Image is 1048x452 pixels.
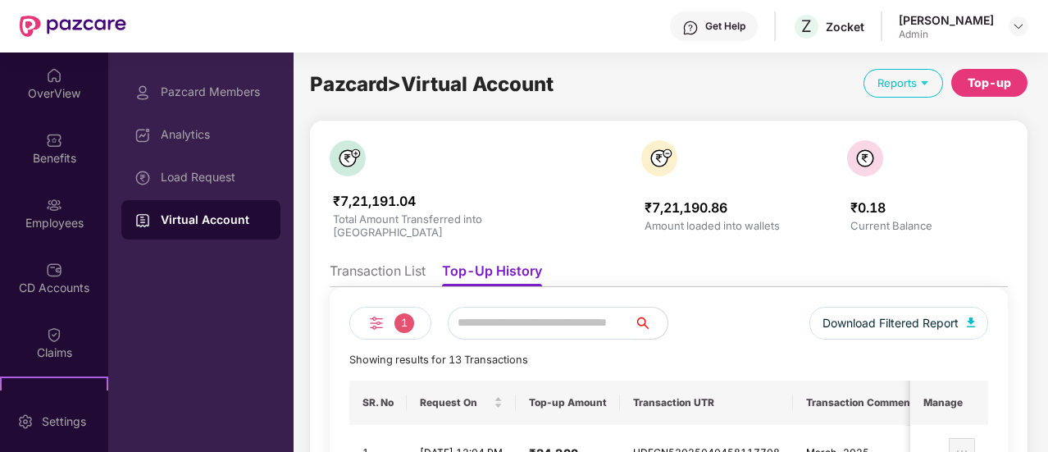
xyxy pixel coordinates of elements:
div: Reports [863,69,943,98]
li: Top-Up History [442,263,542,286]
div: [PERSON_NAME] [899,12,994,28]
th: Request On [407,381,516,425]
span: Download Filtered Report [822,314,959,332]
div: Settings [37,413,91,430]
span: Z [801,16,812,36]
img: svg+xml;base64,PHN2ZyB4bWxucz0iaHR0cDovL3d3dy53My5vcmcvMjAwMC9zdmciIHhtbG5zOnhsaW5rPSJodHRwOi8vd3... [330,140,366,176]
th: Manage [910,381,988,425]
span: search [634,317,668,330]
img: svg+xml;base64,PHN2ZyB4bWxucz0iaHR0cDovL3d3dy53My5vcmcvMjAwMC9zdmciIHhtbG5zOnhsaW5rPSJodHRwOi8vd3... [641,140,677,176]
img: svg+xml;base64,PHN2ZyBpZD0iRGFzaGJvYXJkIiB4bWxucz0iaHR0cDovL3d3dy53My5vcmcvMjAwMC9zdmciIHdpZHRoPS... [134,127,151,144]
div: Current Balance [847,219,936,232]
img: svg+xml;base64,PHN2ZyBpZD0iQ2xhaW0iIHhtbG5zPSJodHRwOi8vd3d3LnczLm9yZy8yMDAwL3N2ZyIgd2lkdGg9IjIwIi... [46,326,62,343]
span: Request On [420,396,490,409]
th: Transaction Comment [793,381,927,425]
li: Transaction List [330,263,426,286]
img: New Pazcare Logo [20,16,126,37]
img: svg+xml;base64,PHN2ZyBpZD0iRW1wbG95ZWVzIiB4bWxucz0iaHR0cDovL3d3dy53My5vcmcvMjAwMC9zdmciIHdpZHRoPS... [46,197,62,213]
img: svg+xml;base64,PHN2ZyB4bWxucz0iaHR0cDovL3d3dy53My5vcmcvMjAwMC9zdmciIHdpZHRoPSIzNiIgaGVpZ2h0PSIzNi... [847,140,883,176]
span: Showing results for 13 Transactions [349,354,528,366]
img: svg+xml;base64,PHN2ZyB4bWxucz0iaHR0cDovL3d3dy53My5vcmcvMjAwMC9zdmciIHhtbG5zOnhsaW5rPSJodHRwOi8vd3... [967,317,975,327]
th: Transaction UTR [620,381,793,425]
img: svg+xml;base64,PHN2ZyBpZD0iRHJvcGRvd24tMzJ4MzIiIHhtbG5zPSJodHRwOi8vd3d3LnczLm9yZy8yMDAwL3N2ZyIgd2... [1012,20,1025,33]
div: Zocket [826,19,864,34]
img: svg+xml;base64,PHN2ZyBpZD0iSGVscC0zMngzMiIgeG1sbnM9Imh0dHA6Ly93d3cudzMub3JnLzIwMDAvc3ZnIiB3aWR0aD... [682,20,699,36]
div: Top-up [968,74,1011,92]
div: Total Amount Transferred into [GEOGRAPHIC_DATA] [330,212,589,239]
div: ₹0.18 [847,199,936,216]
img: svg+xml;base64,PHN2ZyB4bWxucz0iaHR0cDovL3d3dy53My5vcmcvMjAwMC9zdmciIHdpZHRoPSIyNCIgaGVpZ2h0PSIyNC... [367,313,386,333]
img: svg+xml;base64,PHN2ZyBpZD0iUHJvZmlsZSIgeG1sbnM9Imh0dHA6Ly93d3cudzMub3JnLzIwMDAvc3ZnIiB3aWR0aD0iMj... [134,84,151,101]
img: svg+xml;base64,PHN2ZyBpZD0iU2V0dGluZy0yMHgyMCIgeG1sbnM9Imh0dHA6Ly93d3cudzMub3JnLzIwMDAvc3ZnIiB3aW... [17,413,34,430]
button: Download Filtered Report [809,307,988,340]
img: svg+xml;base64,PHN2ZyB4bWxucz0iaHR0cDovL3d3dy53My5vcmcvMjAwMC9zdmciIHdpZHRoPSIxOSIgaGVpZ2h0PSIxOS... [917,75,932,90]
div: Pazcard Members [161,85,267,98]
img: svg+xml;base64,PHN2ZyBpZD0iSG9tZSIgeG1sbnM9Imh0dHA6Ly93d3cudzMub3JnLzIwMDAvc3ZnIiB3aWR0aD0iMjAiIG... [46,67,62,84]
div: Load Request [161,171,267,184]
img: svg+xml;base64,PHN2ZyBpZD0iQmVuZWZpdHMiIHhtbG5zPSJodHRwOi8vd3d3LnczLm9yZy8yMDAwL3N2ZyIgd2lkdGg9Ij... [46,132,62,148]
div: Get Help [705,20,745,33]
div: Admin [899,28,994,41]
th: SR. No [349,381,407,425]
div: Virtual Account [161,212,267,228]
div: Analytics [161,128,267,141]
div: ₹7,21,190.86 [641,199,783,216]
span: 1 [394,313,414,333]
img: svg+xml;base64,PHN2ZyBpZD0iTG9hZF9SZXF1ZXN0IiBkYXRhLW5hbWU9IkxvYWQgUmVxdWVzdCIgeG1sbnM9Imh0dHA6Ly... [134,170,151,186]
div: Amount loaded into wallets [641,219,783,232]
span: Pazcard > Virtual Account [310,72,554,96]
img: svg+xml;base64,PHN2ZyBpZD0iVmlydHVhbF9BY2NvdW50IiBkYXRhLW5hbWU9IlZpcnR1YWwgQWNjb3VudCIgeG1sbnM9Im... [134,212,151,229]
button: search [634,307,668,340]
div: ₹7,21,191.04 [330,193,589,209]
img: svg+xml;base64,PHN2ZyBpZD0iQ0RfQWNjb3VudHMiIGRhdGEtbmFtZT0iQ0QgQWNjb3VudHMiIHhtbG5zPSJodHRwOi8vd3... [46,262,62,278]
th: Top-up Amount [516,381,620,425]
